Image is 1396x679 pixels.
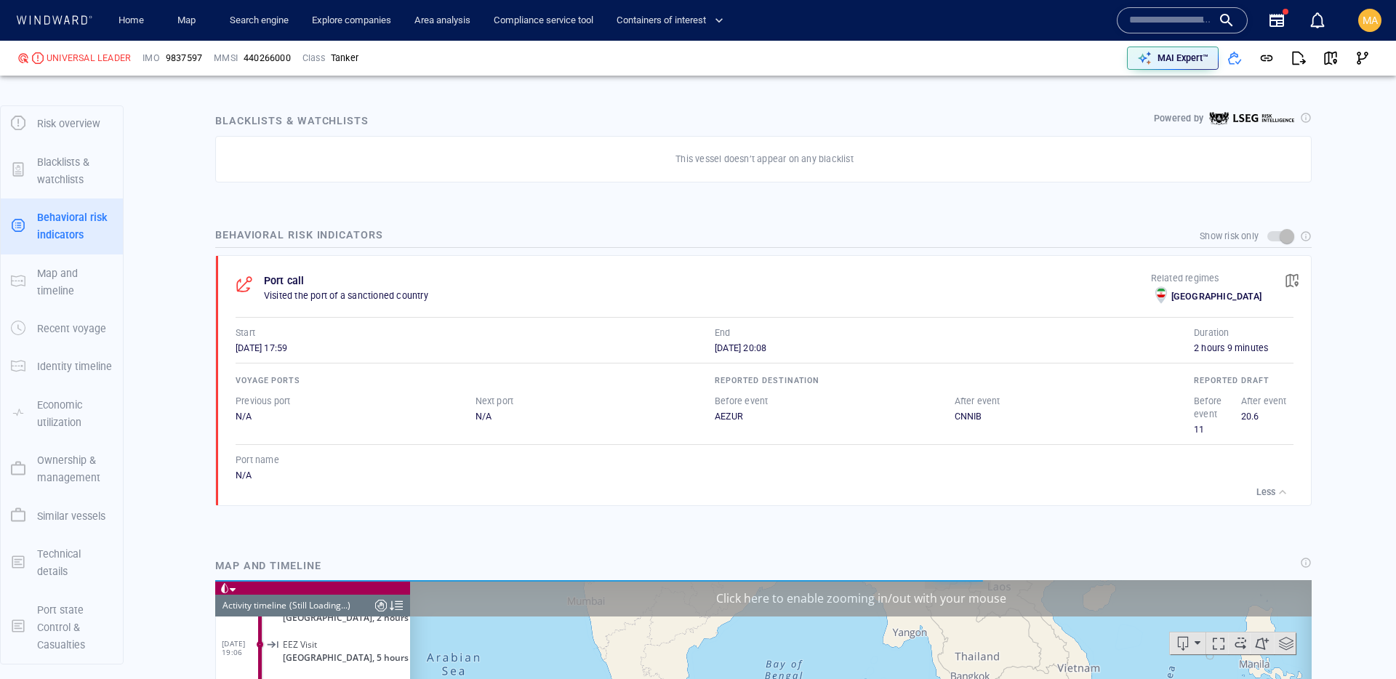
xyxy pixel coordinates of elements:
div: N/A [476,410,715,423]
div: N/A [236,410,476,423]
dl: [DATE] 10:11Meeting|OtherWith:OPL 88(Cargo)[GEOGRAPHIC_DATA], 37 minutes [7,300,195,361]
dl: [DATE] 23:53EEZ Visit[GEOGRAPHIC_DATA], 6 hours [7,89,195,129]
p: This vessel doesn’t appear on any blacklist [675,153,854,166]
p: Powered by [1154,112,1203,125]
span: [DATE] 08:22 [7,219,45,236]
p: Behavioral risk indicators [37,209,113,244]
span: [GEOGRAPHIC_DATA], 6 hours [68,192,193,203]
div: N/A [236,469,1293,482]
a: Technical details [1,555,123,568]
dl: [DATE] 09:16EEZ Visit[GEOGRAPHIC_DATA], 3 hours [7,260,195,300]
a: Improve this map [1021,438,1093,449]
button: Economic utilization [1,386,123,442]
p: Port state Control & Casualties [37,601,113,654]
p: Recent voyage [37,320,106,337]
span: 15 days [214,374,246,385]
p: IMO [143,52,160,65]
button: Containers of interest [611,8,736,33]
button: Search engine [224,8,294,33]
button: Add to vessel list [1219,42,1251,74]
span: Meeting|Other [68,310,129,321]
button: Similar vessels [1,497,123,535]
div: CNNIB [955,410,1195,423]
span: Voyage ports [236,376,300,385]
p: After event [955,395,1000,408]
a: Port state Control & Casualties [1,619,123,633]
span: [DATE] 05:51 [7,139,45,156]
p: End [715,326,731,339]
span: EEZ Visit [68,411,102,422]
span: 9837597 [166,52,202,65]
div: Map and timeline [209,551,327,580]
div: Focus on vessel path [991,52,1013,74]
button: Get link [1251,42,1283,74]
span: [GEOGRAPHIC_DATA], 6 hours [68,112,193,123]
span: EEZ Visit [68,139,102,150]
p: Ownership & management [37,451,113,487]
span: [DATE] 20:08 [715,342,766,353]
div: UNIVERSAL LEADER [47,52,131,65]
button: Ownership & management [1,441,123,497]
p: Similar vessels [37,507,105,525]
dl: [DATE] 08:22EEZ Visit[GEOGRAPHIC_DATA], 36 minutes [7,209,195,260]
p: MAI Expert™ [1158,52,1208,65]
button: Blacklists & watchlists [1,143,123,199]
a: Similar vessels [1,508,123,522]
span: OPL 88 [89,323,119,334]
a: Mapbox logo [199,430,263,446]
dl: [DATE] 17:15EEZ Visit [7,401,195,441]
span: EEZ Visit [68,371,102,382]
div: 2 hours 9 minutes [1194,342,1293,355]
span: [GEOGRAPHIC_DATA], 2 hours [68,32,193,43]
p: Port name [236,454,279,467]
button: Home [108,8,154,33]
div: Toggle map information layers [1059,52,1080,74]
a: OpenStreetMap [946,438,1016,449]
a: Recent voyage [1,321,123,335]
button: Create an AOI. [1035,52,1059,74]
span: Reported destination [715,376,819,385]
a: Economic utilization [1,406,123,419]
button: MAI Expert™ [1127,47,1219,70]
div: tooltips.createAOI [1035,52,1059,74]
div: High risk [32,52,44,64]
p: Previous port [236,395,291,408]
span: [GEOGRAPHIC_DATA], 37 minutes [68,334,195,355]
div: Compliance Activities [160,15,172,36]
span: [GEOGRAPHIC_DATA], 5 hours [68,385,193,395]
div: Notification center [1309,12,1326,29]
iframe: Chat [1334,614,1385,668]
a: Behavioral risk indicators [1,219,123,233]
span: [DATE] 17:15 [7,411,45,429]
div: 440266000 [244,52,291,65]
a: Risk overview [1,116,123,130]
button: 15 days[DATE]-[DATE] [202,367,342,393]
dl: [DATE] 05:51Strait Passage[GEOGRAPHIC_DATA], 6 hours [7,169,195,209]
p: Risk overview [37,115,100,132]
div: [DATE] - [DATE] [249,369,312,391]
p: Related regimes [1151,272,1261,285]
button: Visual Link Analysis [1347,42,1379,74]
span: [GEOGRAPHIC_DATA], 2 hours [68,152,193,163]
button: Recent voyage [1,310,123,347]
button: View on map [1315,42,1347,74]
dl: [DATE] 05:51EEZ Visit[GEOGRAPHIC_DATA], 2 hours [7,129,195,169]
button: Technical details [1,535,123,591]
p: Map and timeline [37,265,113,300]
span: [DATE] 19:06 [7,59,45,76]
div: Activity timeline [7,15,71,36]
div: Tanker [331,52,358,65]
p: Technical details [37,545,113,581]
span: EEZ Visit [68,270,102,281]
a: Blacklists & watchlists [1,163,123,177]
a: Map [172,8,206,33]
p: Identity timeline [37,358,112,375]
span: Strait Passage [68,179,126,190]
span: MA [1363,15,1378,26]
a: Compliance service tool [488,8,599,33]
button: Map [166,8,212,33]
